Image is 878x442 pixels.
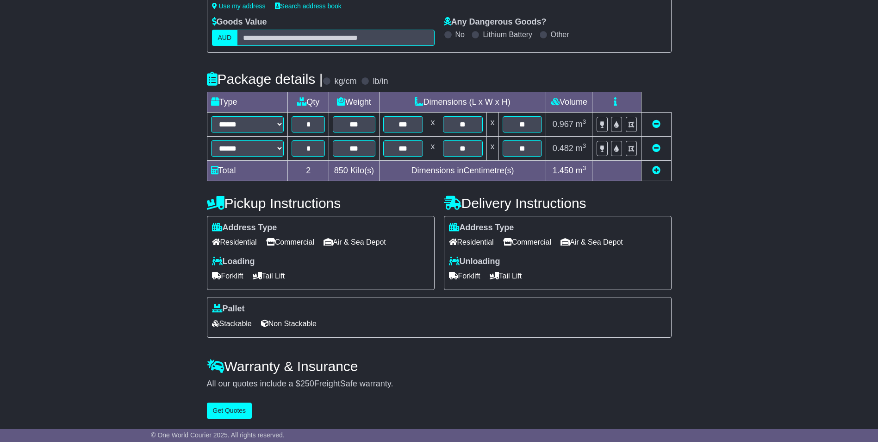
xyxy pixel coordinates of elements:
td: Total [207,160,288,181]
h4: Warranty & Insurance [207,359,672,374]
a: Search address book [275,2,342,10]
a: Add new item [652,166,660,175]
h4: Pickup Instructions [207,196,435,211]
label: Goods Value [212,17,267,27]
sup: 3 [583,142,586,149]
span: 0.482 [553,144,573,153]
td: 2 [288,160,329,181]
td: x [486,112,498,136]
span: m [576,166,586,175]
label: Lithium Battery [483,30,532,39]
td: x [427,112,439,136]
span: Forklift [212,269,243,283]
span: © One World Courier 2025. All rights reserved. [151,431,285,439]
span: 0.967 [553,120,573,129]
label: No [455,30,465,39]
td: Qty [288,92,329,112]
span: Tail Lift [253,269,285,283]
span: 850 [334,166,348,175]
span: Stackable [212,316,252,331]
h4: Package details | [207,71,323,87]
label: Unloading [449,257,500,267]
sup: 3 [583,118,586,125]
span: Non Stackable [261,316,317,331]
span: Air & Sea Depot [560,235,623,249]
td: Type [207,92,288,112]
label: Any Dangerous Goods? [444,17,547,27]
span: Air & Sea Depot [324,235,386,249]
span: Residential [212,235,257,249]
label: AUD [212,30,238,46]
sup: 3 [583,164,586,171]
td: Kilo(s) [329,160,380,181]
span: Commercial [503,235,551,249]
a: Remove this item [652,144,660,153]
td: Dimensions in Centimetre(s) [379,160,546,181]
label: Address Type [212,223,277,233]
label: Other [551,30,569,39]
span: Residential [449,235,494,249]
label: kg/cm [334,76,356,87]
label: Pallet [212,304,245,314]
span: m [576,144,586,153]
div: All our quotes include a $ FreightSafe warranty. [207,379,672,389]
a: Remove this item [652,120,660,129]
td: Dimensions (L x W x H) [379,92,546,112]
a: Use my address [212,2,266,10]
td: Volume [546,92,592,112]
td: Weight [329,92,380,112]
h4: Delivery Instructions [444,196,672,211]
span: Commercial [266,235,314,249]
label: Loading [212,257,255,267]
span: m [576,120,586,129]
td: x [427,136,439,160]
span: Forklift [449,269,480,283]
span: 1.450 [553,166,573,175]
td: x [486,136,498,160]
span: Tail Lift [490,269,522,283]
label: Address Type [449,223,514,233]
button: Get Quotes [207,403,252,419]
label: lb/in [373,76,388,87]
span: 250 [300,379,314,388]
